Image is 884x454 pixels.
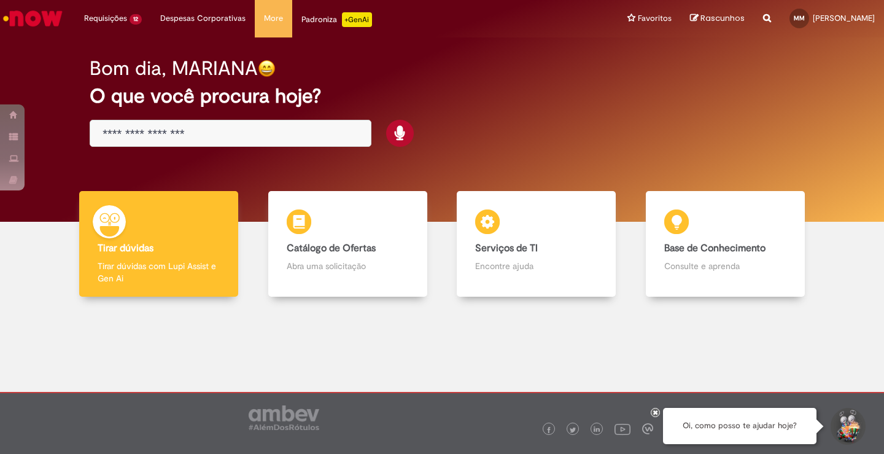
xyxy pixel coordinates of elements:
[1,6,64,31] img: ServiceNow
[615,421,630,437] img: logo_footer_youtube.png
[264,12,283,25] span: More
[664,242,766,254] b: Base de Conhecimento
[90,58,258,79] h2: Bom dia, MARIANA
[663,408,816,444] div: Oi, como posso te ajudar hoje?
[794,14,805,22] span: MM
[301,12,372,27] div: Padroniza
[254,191,443,297] a: Catálogo de Ofertas Abra uma solicitação
[642,423,653,434] img: logo_footer_workplace.png
[98,242,153,254] b: Tirar dúvidas
[638,12,672,25] span: Favoritos
[84,12,127,25] span: Requisições
[98,260,220,284] p: Tirar dúvidas com Lupi Assist e Gen Ai
[64,191,254,297] a: Tirar dúvidas Tirar dúvidas com Lupi Assist e Gen Ai
[258,60,276,77] img: happy-face.png
[475,260,597,272] p: Encontre ajuda
[690,13,745,25] a: Rascunhos
[160,12,246,25] span: Despesas Corporativas
[130,14,142,25] span: 12
[570,427,576,433] img: logo_footer_twitter.png
[287,260,409,272] p: Abra uma solicitação
[475,242,538,254] b: Serviços de TI
[287,242,376,254] b: Catálogo de Ofertas
[813,13,875,23] span: [PERSON_NAME]
[664,260,786,272] p: Consulte e aprenda
[829,408,866,445] button: Iniciar Conversa de Suporte
[631,191,820,297] a: Base de Conhecimento Consulte e aprenda
[90,85,794,107] h2: O que você procura hoje?
[342,12,372,27] p: +GenAi
[249,405,319,430] img: logo_footer_ambev_rotulo_gray.png
[442,191,631,297] a: Serviços de TI Encontre ajuda
[546,427,552,433] img: logo_footer_facebook.png
[700,12,745,24] span: Rascunhos
[594,426,600,434] img: logo_footer_linkedin.png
